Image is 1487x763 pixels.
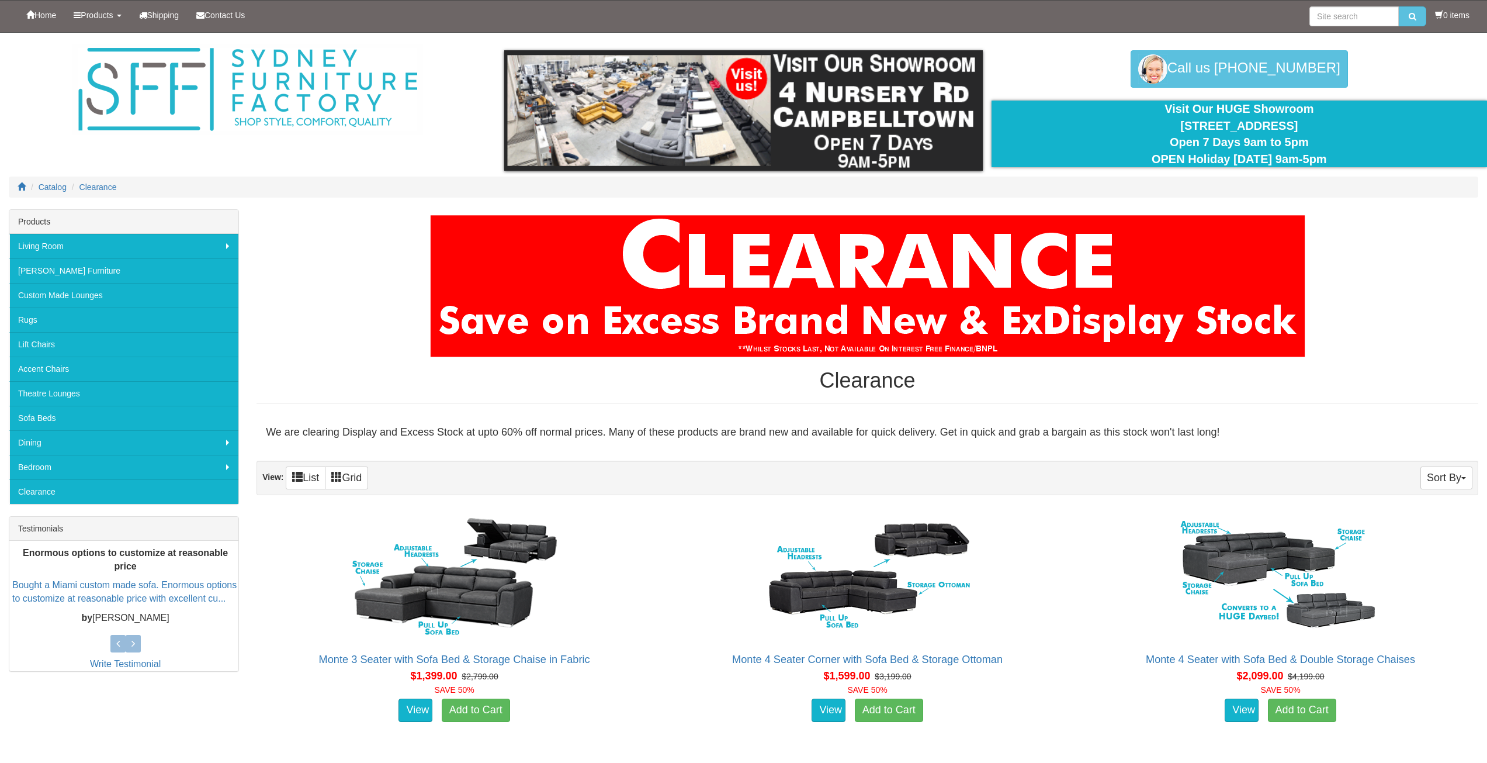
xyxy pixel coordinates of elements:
a: Rugs [9,308,238,332]
a: Monte 4 Seater Corner with Sofa Bed & Storage Ottoman [732,654,1003,665]
a: Bedroom [9,455,238,479]
div: Products [9,210,238,234]
h1: Clearance [257,369,1478,392]
a: Lift Chairs [9,332,238,357]
a: Clearance [79,182,117,192]
a: Dining [9,430,238,455]
div: We are clearing Display and Excess Stock at upto 60% off normal prices. Many of these products ar... [257,416,1478,450]
span: Shipping [147,11,179,20]
a: Add to Cart [1268,699,1336,722]
p: [PERSON_NAME] [12,612,238,625]
li: 0 items [1435,9,1469,21]
div: Testimonials [9,517,238,541]
img: Monte 4 Seater Corner with Sofa Bed & Storage Ottoman [762,513,973,642]
a: Add to Cart [442,699,510,722]
span: Products [81,11,113,20]
a: Home [18,1,65,30]
a: Custom Made Lounges [9,283,238,308]
a: Products [65,1,130,30]
b: Enormous options to customize at reasonable price [23,548,228,571]
a: Grid [325,467,368,489]
span: Home [34,11,56,20]
a: Add to Cart [855,699,923,722]
font: SAVE 50% [847,685,887,695]
a: Sofa Beds [9,406,238,430]
a: Shipping [130,1,188,30]
strong: View: [262,472,283,482]
span: Contact Us [204,11,245,20]
span: $1,599.00 [823,670,870,682]
img: Clearance [430,215,1305,357]
a: Monte 3 Seater with Sofa Bed & Storage Chaise in Fabric [319,654,590,665]
a: List [286,467,325,489]
font: SAVE 50% [435,685,474,695]
a: Accent Chairs [9,357,238,381]
a: [PERSON_NAME] Furniture [9,258,238,283]
del: $4,199.00 [1288,672,1324,681]
b: by [81,613,92,623]
font: SAVE 50% [1260,685,1300,695]
del: $2,799.00 [462,672,498,681]
img: Monte 3 Seater with Sofa Bed & Storage Chaise in Fabric [349,513,560,642]
a: Catalog [39,182,67,192]
span: $1,399.00 [411,670,457,682]
a: Monte 4 Seater with Sofa Bed & Double Storage Chaises [1146,654,1415,665]
a: View [1225,699,1259,722]
img: Monte 4 Seater with Sofa Bed & Double Storage Chaises [1176,513,1386,642]
a: Bought a Miami custom made sofa. Enormous options to customize at reasonable price with excellent... [12,580,237,603]
a: View [812,699,845,722]
a: Clearance [9,479,238,504]
img: showroom.gif [504,50,982,171]
span: $2,099.00 [1236,670,1283,682]
a: Theatre Lounges [9,381,238,406]
a: Write Testimonial [90,659,161,669]
button: Sort By [1420,467,1472,489]
a: Living Room [9,234,238,258]
div: Visit Our HUGE Showroom [STREET_ADDRESS] Open 7 Days 9am to 5pm OPEN Holiday [DATE] 9am-5pm [1000,101,1478,167]
img: Sydney Furniture Factory [72,44,423,135]
a: View [398,699,432,722]
input: Site search [1309,6,1399,26]
del: $3,199.00 [875,672,911,681]
a: Contact Us [188,1,254,30]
